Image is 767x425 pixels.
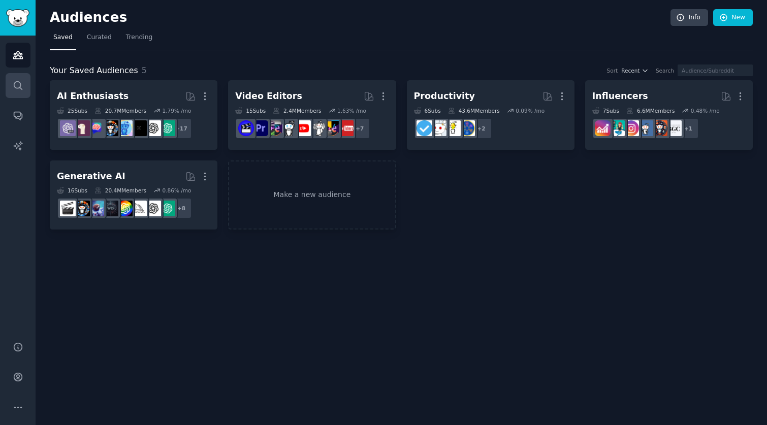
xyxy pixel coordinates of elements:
img: gopro [281,120,297,136]
img: OpenAI [145,201,161,216]
div: Sort [607,67,618,74]
a: Info [670,9,708,26]
div: 6 Sub s [414,107,441,114]
input: Audience/Subreddit [678,64,753,76]
img: aivideo [60,201,76,216]
img: youtubers [295,120,311,136]
img: ChatGPT [159,201,175,216]
a: Video Editors15Subs2.4MMembers1.63% /mo+7NewTubersVideoEditingvideographyyoutubersgoproeditorspre... [228,80,396,150]
div: + 1 [678,118,699,139]
img: artificial [117,120,133,136]
img: premiere [252,120,268,136]
img: productivity [431,120,446,136]
div: 1.63 % /mo [337,107,366,114]
div: 20.7M Members [94,107,146,114]
div: Generative AI [57,170,125,183]
span: Your Saved Audiences [50,64,138,77]
div: 0.48 % /mo [691,107,720,114]
img: influencermarketing [609,120,625,136]
div: Productivity [414,90,475,103]
a: Saved [50,29,76,50]
img: InstagramMarketing [623,120,639,136]
img: StableDiffusion [88,201,104,216]
div: 2.4M Members [273,107,321,114]
img: ChatGPTPromptGenius [88,120,104,136]
img: editors [267,120,282,136]
a: Influencers7Subs6.6MMembers0.48% /mo+1BeautyGuruChattersocialmediaInstagramInstagramMarketinginfl... [585,80,753,150]
span: Saved [53,33,73,42]
a: AI Enthusiasts25Subs20.7MMembers1.79% /mo+17ChatGPTOpenAIArtificialInteligenceartificialaiArtChat... [50,80,217,150]
img: ArtificialInteligence [131,120,147,136]
a: Productivity6Subs43.6MMembers0.09% /mo+2LifeProTipslifehacksproductivitygetdisciplined [407,80,574,150]
img: OpenAI [145,120,161,136]
div: 15 Sub s [235,107,266,114]
button: Recent [621,67,649,74]
a: Generative AI16Subs20.4MMembers0.86% /mo+8ChatGPTOpenAImidjourneyGPT3weirddalleStableDiffusionaiA... [50,160,217,230]
div: 16 Sub s [57,187,87,194]
img: socialmedia [652,120,667,136]
img: ChatGPT [159,120,175,136]
div: 25 Sub s [57,107,87,114]
a: Make a new audience [228,160,396,230]
img: NewTubers [338,120,354,136]
img: lifehacks [445,120,461,136]
a: New [713,9,753,26]
img: Instagram [637,120,653,136]
div: + 8 [171,198,192,219]
div: 20.4M Members [94,187,146,194]
div: 1.79 % /mo [162,107,191,114]
img: videography [309,120,325,136]
span: 5 [142,66,147,75]
span: Trending [126,33,152,42]
img: midjourney [131,201,147,216]
div: Search [656,67,674,74]
span: Curated [87,33,112,42]
div: + 2 [471,118,492,139]
div: 7 Sub s [592,107,619,114]
img: ChatGPTPro [60,120,76,136]
img: GPT3 [117,201,133,216]
img: LifeProTips [459,120,475,136]
img: getdisciplined [417,120,432,136]
div: Video Editors [235,90,302,103]
img: aiArt [74,201,90,216]
img: GummySearch logo [6,9,29,27]
span: Recent [621,67,640,74]
div: Influencers [592,90,648,103]
img: VideoEditors [238,120,254,136]
img: VideoEditing [324,120,339,136]
a: Trending [122,29,156,50]
div: 0.09 % /mo [516,107,545,114]
div: 6.6M Members [626,107,675,114]
div: 43.6M Members [448,107,500,114]
img: aiArt [103,120,118,136]
div: 0.86 % /mo [162,187,191,194]
img: weirddalle [103,201,118,216]
img: BeautyGuruChatter [666,120,682,136]
a: Curated [83,29,115,50]
div: + 17 [171,118,192,139]
div: + 7 [349,118,370,139]
img: InstagramGrowthTips [595,120,611,136]
div: AI Enthusiasts [57,90,129,103]
img: LocalLLaMA [74,120,90,136]
h2: Audiences [50,10,670,26]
